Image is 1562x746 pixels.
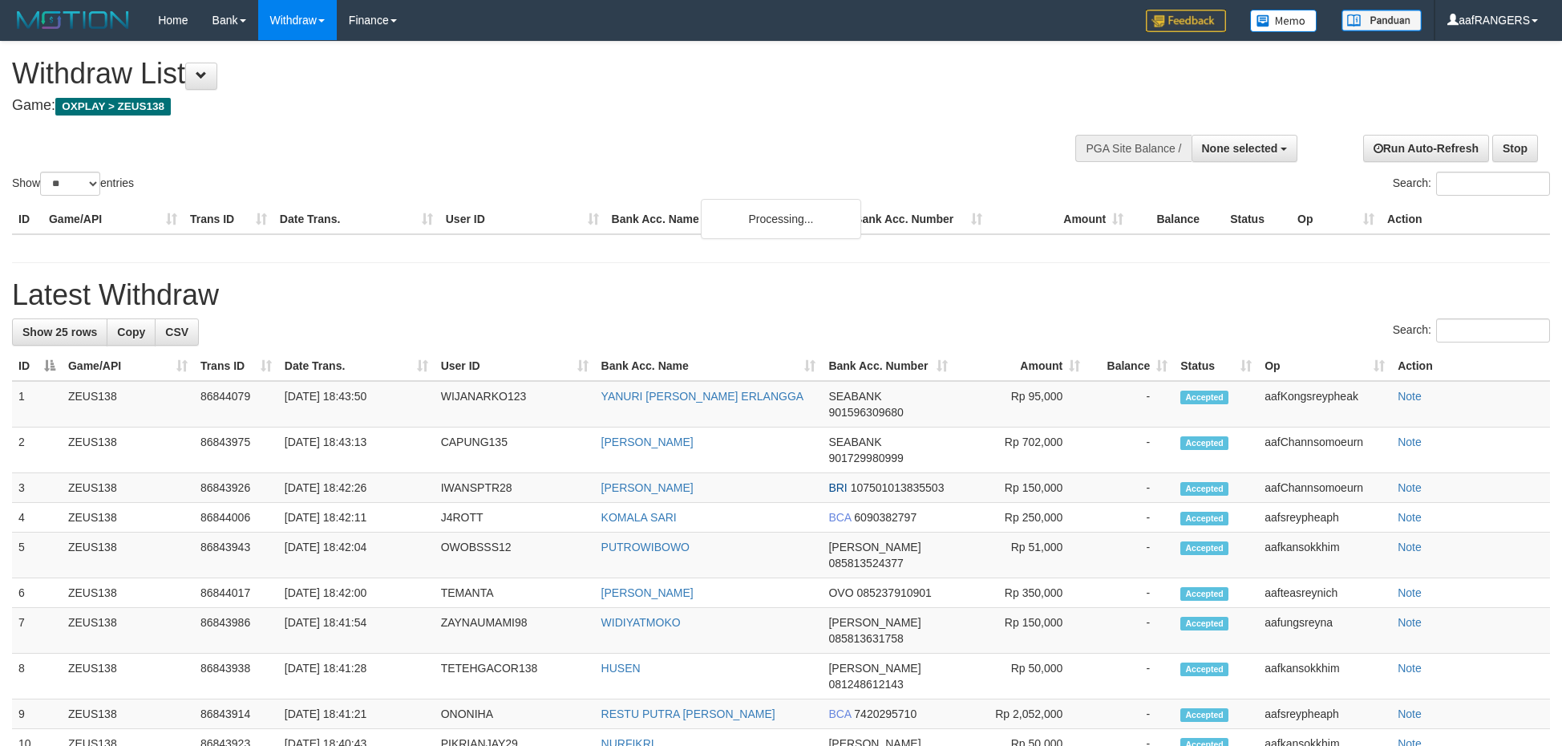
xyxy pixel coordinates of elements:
td: 7 [12,608,62,654]
span: Copy [117,326,145,339]
td: [DATE] 18:43:13 [278,428,435,473]
td: aafChannsomoeurn [1258,473,1391,503]
a: [PERSON_NAME] [601,481,694,494]
button: None selected [1192,135,1298,162]
a: CSV [155,318,199,346]
td: - [1087,473,1174,503]
a: Note [1398,436,1422,448]
td: 2 [12,428,62,473]
td: [DATE] 18:42:04 [278,533,435,578]
span: Show 25 rows [22,326,97,339]
h4: Game: [12,98,1026,114]
td: ZEUS138 [62,381,194,428]
h1: Withdraw List [12,58,1026,90]
th: Action [1391,351,1550,381]
td: - [1087,608,1174,654]
th: User ID: activate to sort column ascending [435,351,595,381]
a: YANURI [PERSON_NAME] ERLANGGA [601,390,804,403]
td: ZEUS138 [62,503,194,533]
label: Search: [1393,318,1550,343]
td: [DATE] 18:42:26 [278,473,435,503]
td: 86843914 [194,699,278,729]
a: Note [1398,616,1422,629]
td: ONONIHA [435,699,595,729]
td: 5 [12,533,62,578]
span: Accepted [1180,587,1228,601]
td: - [1087,381,1174,428]
span: Copy 901729980999 to clipboard [828,452,903,464]
td: 86843986 [194,608,278,654]
th: Bank Acc. Name [605,205,848,234]
td: 9 [12,699,62,729]
td: aafsreypheaph [1258,699,1391,729]
td: 86843938 [194,654,278,699]
td: 86844079 [194,381,278,428]
span: Accepted [1180,512,1228,525]
td: [DATE] 18:43:50 [278,381,435,428]
td: Rp 350,000 [954,578,1087,608]
th: Bank Acc. Number [848,205,989,234]
td: ZAYNAUMAMI98 [435,608,595,654]
span: Accepted [1180,541,1228,555]
input: Search: [1436,318,1550,343]
td: 86844006 [194,503,278,533]
td: [DATE] 18:41:21 [278,699,435,729]
th: Trans ID: activate to sort column ascending [194,351,278,381]
div: PGA Site Balance / [1075,135,1191,162]
td: - [1087,578,1174,608]
label: Search: [1393,172,1550,196]
td: 86843943 [194,533,278,578]
select: Showentries [40,172,100,196]
a: Note [1398,586,1422,599]
a: Note [1398,390,1422,403]
label: Show entries [12,172,134,196]
td: ZEUS138 [62,533,194,578]
th: ID [12,205,42,234]
span: BCA [828,707,851,720]
span: CSV [165,326,188,339]
td: ZEUS138 [62,608,194,654]
span: Copy 901596309680 to clipboard [828,406,903,419]
td: 86843975 [194,428,278,473]
th: Op [1291,205,1381,234]
a: HUSEN [601,662,641,675]
span: OXPLAY > ZEUS138 [55,98,171,116]
a: Copy [107,318,156,346]
td: 8 [12,654,62,699]
span: [PERSON_NAME] [828,541,921,553]
th: Balance: activate to sort column ascending [1087,351,1174,381]
span: Copy 085813631758 to clipboard [828,632,903,645]
div: Processing... [701,199,861,239]
span: Accepted [1180,617,1228,630]
span: [PERSON_NAME] [828,616,921,629]
a: KOMALA SARI [601,511,677,524]
span: Copy 7420295710 to clipboard [854,707,917,720]
span: SEABANK [828,390,881,403]
td: [DATE] 18:41:28 [278,654,435,699]
td: - [1087,428,1174,473]
th: Date Trans. [273,205,439,234]
th: User ID [439,205,605,234]
span: None selected [1202,142,1278,155]
td: Rp 50,000 [954,654,1087,699]
td: TETEHGACOR138 [435,654,595,699]
th: Date Trans.: activate to sort column ascending [278,351,435,381]
td: Rp 150,000 [954,608,1087,654]
span: Copy 6090382797 to clipboard [854,511,917,524]
td: [DATE] 18:41:54 [278,608,435,654]
span: Accepted [1180,663,1228,676]
a: Note [1398,662,1422,675]
td: 1 [12,381,62,428]
td: aafChannsomoeurn [1258,428,1391,473]
td: WIJANARKO123 [435,381,595,428]
span: Accepted [1180,391,1228,404]
img: panduan.png [1341,10,1422,31]
td: 4 [12,503,62,533]
th: Amount: activate to sort column ascending [954,351,1087,381]
td: ZEUS138 [62,428,194,473]
td: aafKongsreypheak [1258,381,1391,428]
img: Feedback.jpg [1146,10,1226,32]
th: Action [1381,205,1550,234]
td: IWANSPTR28 [435,473,595,503]
th: Amount [989,205,1130,234]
